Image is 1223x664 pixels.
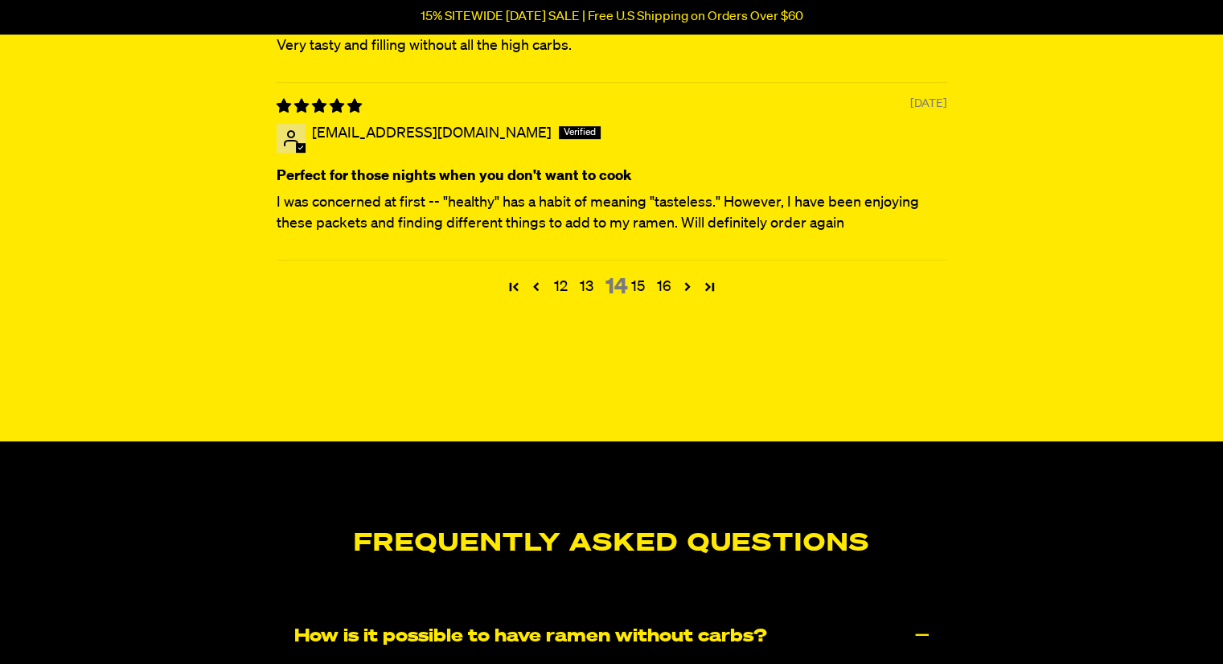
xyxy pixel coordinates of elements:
[525,275,548,297] a: Page 13
[625,277,650,297] a: Page 15
[573,277,599,297] a: Page 13
[421,10,803,24] p: 15% SITEWIDE [DATE] SALE | Free U.S Shipping on Orders Over $60
[277,193,947,233] p: I was concerned at first -- "healthy" has a habit of meaning "tasteless." However, I have been en...
[277,36,947,56] p: Very tasty and filling without all the high carbs.
[676,275,699,297] a: Page 15
[699,275,721,297] a: Page 16
[8,596,164,657] iframe: Marketing Popup
[650,277,676,297] a: Page 16
[277,166,947,186] b: Perfect for those nights when you don't want to cook
[910,96,947,112] span: [DATE]
[277,100,362,114] span: 5 star review
[72,531,1152,557] h2: Frequently Asked Questions
[548,277,573,297] a: Page 12
[503,275,525,297] a: Page 1
[312,126,552,141] span: [EMAIL_ADDRESS][DOMAIN_NAME]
